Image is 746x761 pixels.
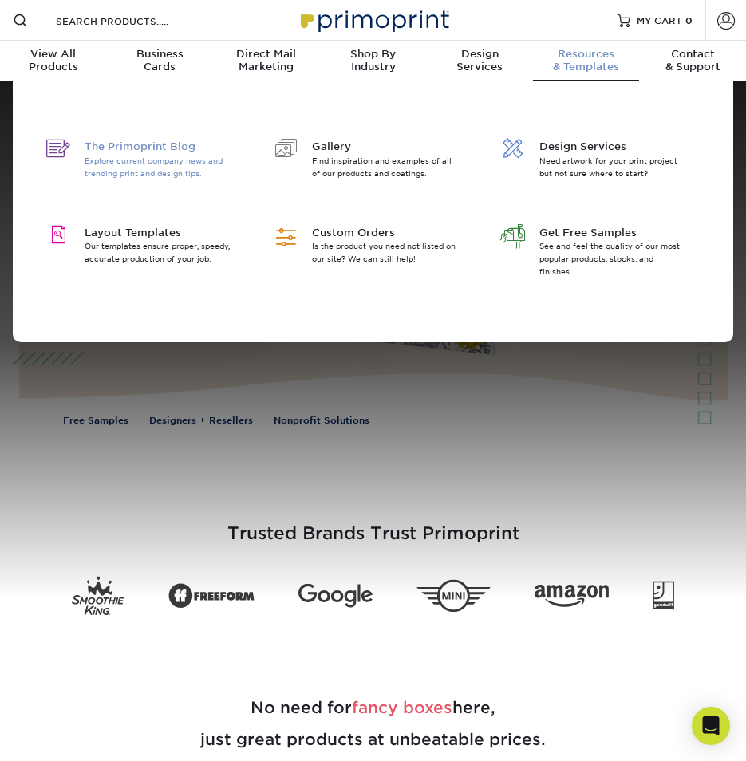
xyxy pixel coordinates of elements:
[85,240,231,266] p: Our templates ensure proper, speedy, accurate production of your job.
[213,41,320,83] a: Direct MailMarketing
[271,120,475,205] a: Gallery Find inspiration and examples of all of our products and coatings.
[426,48,533,61] span: Design
[213,48,320,73] div: Marketing
[533,48,640,73] div: & Templates
[44,206,247,291] a: Layout Templates Our templates ensure proper, speedy, accurate production of your job.
[639,48,746,61] span: Contact
[499,120,702,205] a: Design Services Need artwork for your print project but not sure where to start?
[539,225,686,240] span: Get Free Samples
[539,139,686,154] span: Design Services
[213,48,320,61] span: Direct Mail
[639,41,746,83] a: Contact& Support
[539,155,686,180] p: Need artwork for your print project but not sure where to start?
[312,139,459,154] span: Gallery
[44,120,247,205] a: The Primoprint Blog Explore current company news and trending print and design tips.
[320,48,427,73] div: Industry
[271,206,475,291] a: Custom Orders Is the product you need not listed on our site? We can still help!
[85,225,231,240] span: Layout Templates
[692,707,730,745] div: Open Intercom Messenger
[539,240,686,278] p: See and feel the quality of our most popular products, stocks, and finishes.
[639,48,746,73] div: & Support
[312,155,459,180] p: Find inspiration and examples of all of our products and coatings.
[535,585,609,607] img: Amazon
[294,2,453,37] img: Primoprint
[685,14,693,26] span: 0
[107,48,214,61] span: Business
[426,48,533,73] div: Services
[426,41,533,83] a: DesignServices
[320,48,427,61] span: Shop By
[54,11,210,30] input: SEARCH PRODUCTS.....
[312,225,459,240] span: Custom Orders
[533,48,640,61] span: Resources
[107,48,214,73] div: Cards
[107,41,214,83] a: BusinessCards
[352,698,452,717] span: fancy boxes
[637,14,682,27] span: MY CART
[4,712,136,755] iframe: Google Customer Reviews
[168,577,255,615] img: Freeform
[320,41,427,83] a: Shop ByIndustry
[416,579,491,612] img: Mini
[85,155,231,180] p: Explore current company news and trending print and design tips.
[499,206,702,305] a: Get Free Samples See and feel the quality of our most popular products, stocks, and finishes.
[312,240,459,266] p: Is the product you need not listed on our site? We can still help!
[298,583,373,608] img: Google
[85,139,231,154] span: The Primoprint Blog
[533,41,640,83] a: Resources& Templates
